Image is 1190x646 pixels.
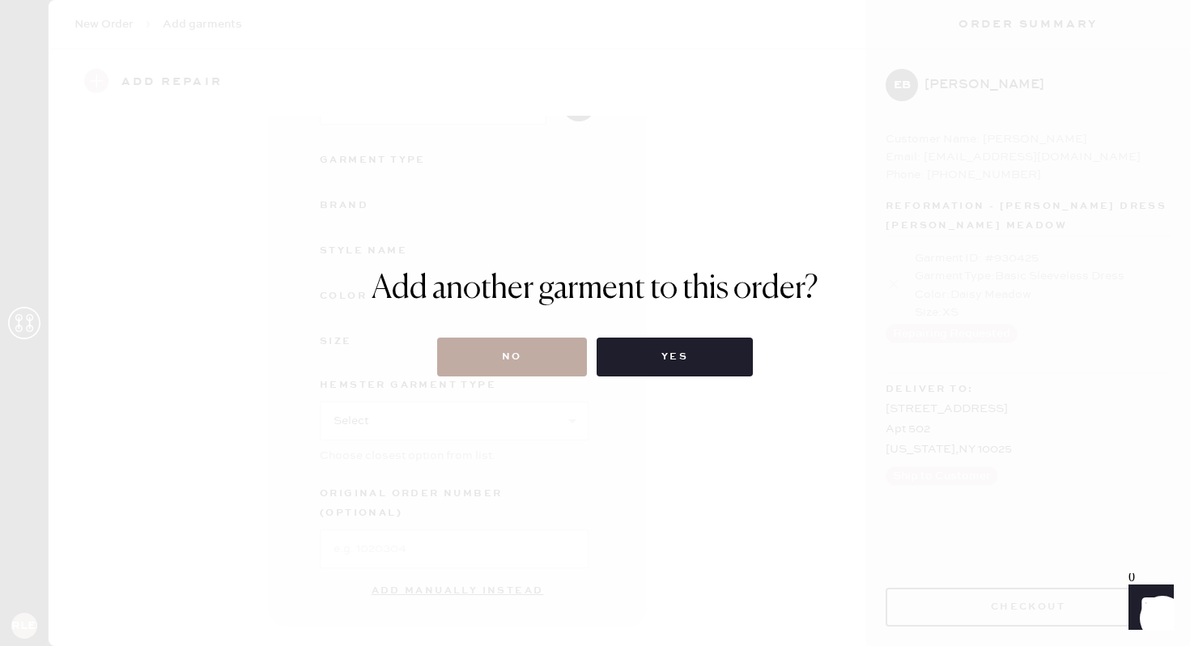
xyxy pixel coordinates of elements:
iframe: Front Chat [1113,573,1183,643]
button: No [437,338,587,376]
button: Yes [597,338,753,376]
h1: Add another garment to this order? [372,270,818,308]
